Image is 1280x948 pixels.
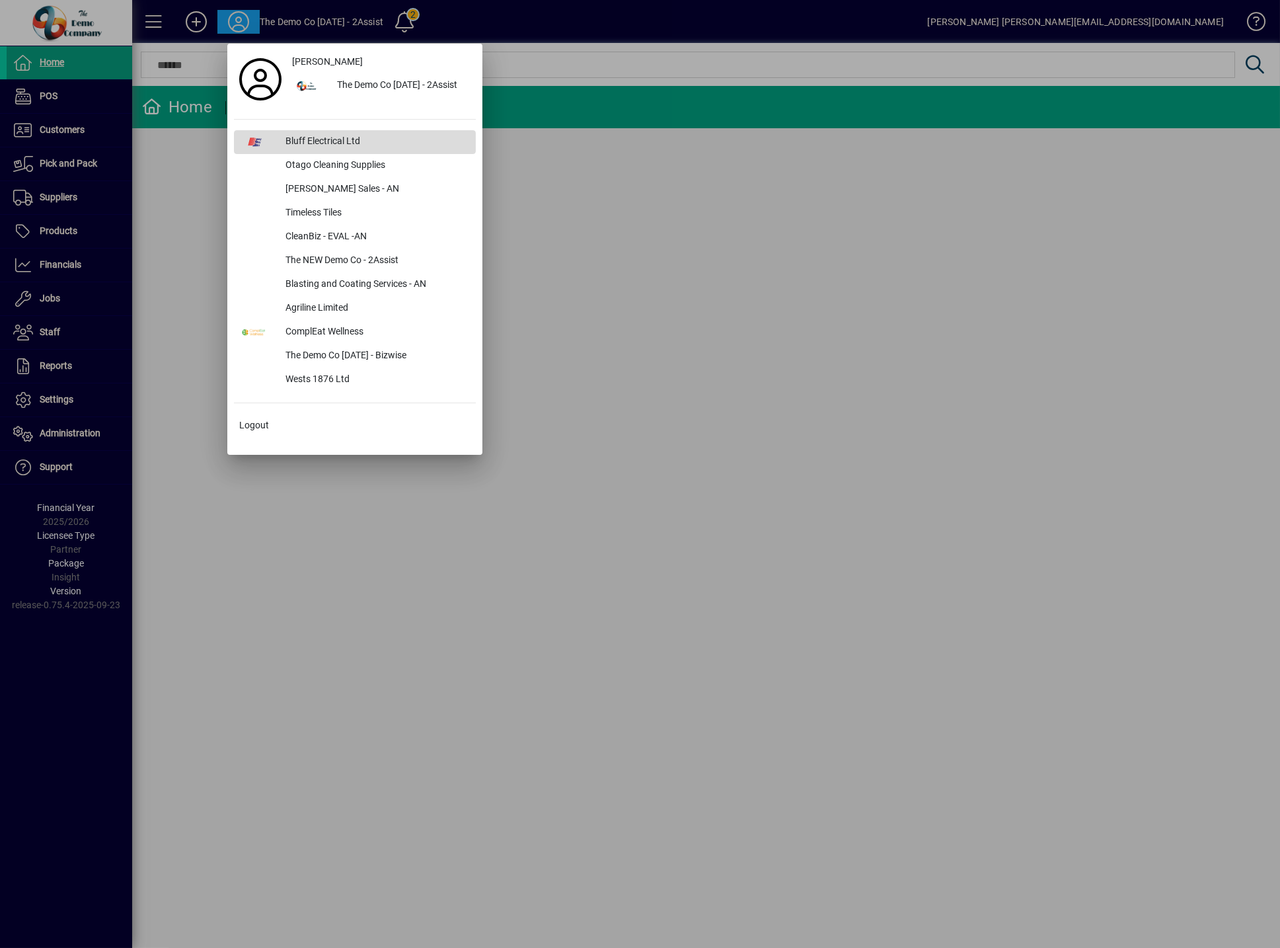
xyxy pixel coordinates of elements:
button: Agriline Limited [234,297,476,321]
button: Otago Cleaning Supplies [234,154,476,178]
a: [PERSON_NAME] [287,50,476,74]
div: The NEW Demo Co - 2Assist [275,249,476,273]
button: [PERSON_NAME] Sales - AN [234,178,476,202]
div: Timeless Tiles [275,202,476,225]
span: [PERSON_NAME] [292,55,363,69]
button: The Demo Co [DATE] - Bizwise [234,344,476,368]
button: ComplEat Wellness [234,321,476,344]
div: CleanBiz - EVAL -AN [275,225,476,249]
div: Blasting and Coating Services - AN [275,273,476,297]
button: The Demo Co [DATE] - 2Assist [287,74,476,98]
button: Timeless Tiles [234,202,476,225]
span: Logout [239,418,269,432]
div: Otago Cleaning Supplies [275,154,476,178]
button: Blasting and Coating Services - AN [234,273,476,297]
div: Agriline Limited [275,297,476,321]
div: ComplEat Wellness [275,321,476,344]
div: [PERSON_NAME] Sales - AN [275,178,476,202]
div: Bluff Electrical Ltd [275,130,476,154]
button: Wests 1876 Ltd [234,368,476,392]
div: The Demo Co [DATE] - 2Assist [326,74,476,98]
button: Logout [234,414,476,438]
div: Wests 1876 Ltd [275,368,476,392]
button: CleanBiz - EVAL -AN [234,225,476,249]
button: The NEW Demo Co - 2Assist [234,249,476,273]
div: The Demo Co [DATE] - Bizwise [275,344,476,368]
button: Bluff Electrical Ltd [234,130,476,154]
a: Profile [234,67,287,91]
